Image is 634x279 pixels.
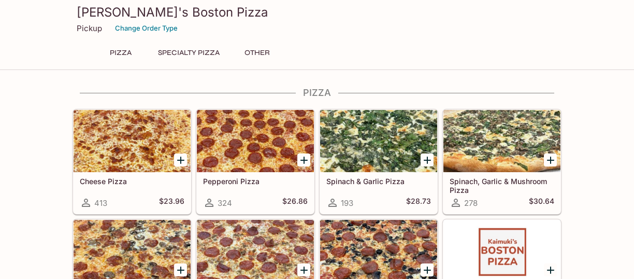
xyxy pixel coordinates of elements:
h5: $28.73 [406,197,431,209]
a: Spinach, Garlic & Mushroom Pizza278$30.64 [443,109,561,214]
a: Cheese Pizza413$23.96 [73,109,191,214]
button: Add Pepperoni & Sausage Pizza [297,263,310,276]
h3: [PERSON_NAME]'s Boston Pizza [77,4,557,20]
h5: Spinach, Garlic & Mushroom Pizza [450,177,554,194]
button: Add Spinach & Garlic Pizza [421,154,434,166]
button: Add Pepperoni, Mushroom & Olive Pizza [421,263,434,276]
button: Other [234,46,280,60]
button: Add Cheese Pizza [174,154,187,166]
a: Pepperoni Pizza324$26.86 [196,109,314,214]
p: Pickup [77,23,102,33]
button: Specialty Pizza [152,46,225,60]
h5: $30.64 [529,197,554,209]
h5: Pepperoni Pizza [203,177,308,186]
div: Pepperoni Pizza [197,110,314,172]
a: Spinach & Garlic Pizza193$28.73 [320,109,438,214]
button: Add Pepperoni & Mushroom Pizza [174,263,187,276]
button: Add Spinach, Garlic & Mushroom Pizza [544,154,557,166]
div: Spinach & Garlic Pizza [320,110,437,172]
span: 278 [464,198,478,208]
button: Pizza [97,46,144,60]
button: Change Order Type [110,20,182,36]
h5: $26.86 [282,197,308,209]
h4: Pizza [73,87,561,99]
button: Add Create Your Own - 1 Topping [544,263,557,276]
button: Add Pepperoni Pizza [297,154,310,166]
h5: Cheese Pizza [80,177,184,186]
span: 324 [218,198,232,208]
span: 193 [341,198,353,208]
span: 413 [94,198,107,208]
h5: $23.96 [159,197,184,209]
h5: Spinach & Garlic Pizza [326,177,431,186]
div: Cheese Pizza [74,110,191,172]
div: Spinach, Garlic & Mushroom Pizza [443,110,560,172]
